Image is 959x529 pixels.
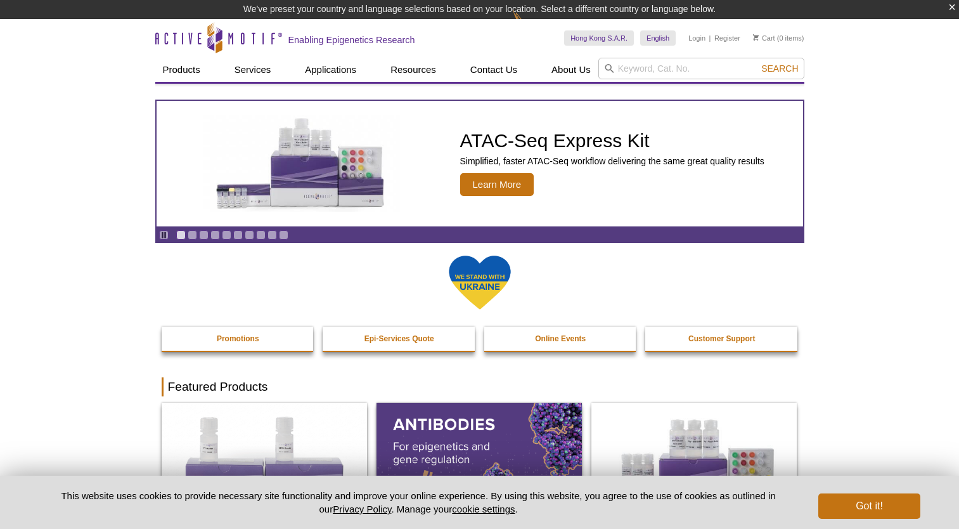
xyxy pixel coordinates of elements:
[463,58,525,82] a: Contact Us
[761,63,798,74] span: Search
[645,327,799,351] a: Customer Support
[460,155,764,167] p: Simplified, faster ATAC-Seq workflow delivering the same great quality results
[688,334,755,343] strong: Customer Support
[157,101,803,226] article: ATAC-Seq Express Kit
[267,230,277,240] a: Go to slide 9
[176,230,186,240] a: Go to slide 1
[753,30,804,46] li: (0 items)
[155,58,208,82] a: Products
[199,230,209,240] a: Go to slide 3
[222,230,231,240] a: Go to slide 5
[709,30,711,46] li: |
[217,334,259,343] strong: Promotions
[227,58,279,82] a: Services
[210,230,220,240] a: Go to slide 4
[460,131,764,150] h2: ATAC-Seq Express Kit
[452,504,515,514] button: cookie settings
[688,34,705,42] a: Login
[39,489,798,516] p: This website uses cookies to provide necessary site functionality and improve your online experie...
[364,334,434,343] strong: Epi-Services Quote
[162,377,798,396] h2: Featured Products
[157,101,803,226] a: ATAC-Seq Express Kit ATAC-Seq Express Kit Simplified, faster ATAC-Seq workflow delivering the sam...
[714,34,740,42] a: Register
[460,173,534,196] span: Learn More
[162,327,315,351] a: Promotions
[448,254,512,311] img: We Stand With Ukraine
[197,115,406,212] img: ATAC-Seq Express Kit
[233,230,243,240] a: Go to slide 6
[544,58,598,82] a: About Us
[188,230,197,240] a: Go to slide 2
[245,230,254,240] a: Go to slide 7
[513,10,546,39] img: Change Here
[757,63,802,74] button: Search
[162,403,367,527] img: DNA Library Prep Kit for Illumina
[288,34,415,46] h2: Enabling Epigenetics Research
[753,34,775,42] a: Cart
[323,327,476,351] a: Epi-Services Quote
[333,504,391,514] a: Privacy Policy
[818,493,920,519] button: Got it!
[564,30,634,46] a: Hong Kong S.A.R.
[640,30,676,46] a: English
[591,403,797,527] img: CUT&Tag-IT® Express Assay Kit
[753,34,759,41] img: Your Cart
[256,230,266,240] a: Go to slide 8
[279,230,288,240] a: Go to slide 10
[484,327,638,351] a: Online Events
[297,58,364,82] a: Applications
[377,403,582,527] img: All Antibodies
[535,334,586,343] strong: Online Events
[159,230,169,240] a: Toggle autoplay
[598,58,804,79] input: Keyword, Cat. No.
[383,58,444,82] a: Resources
